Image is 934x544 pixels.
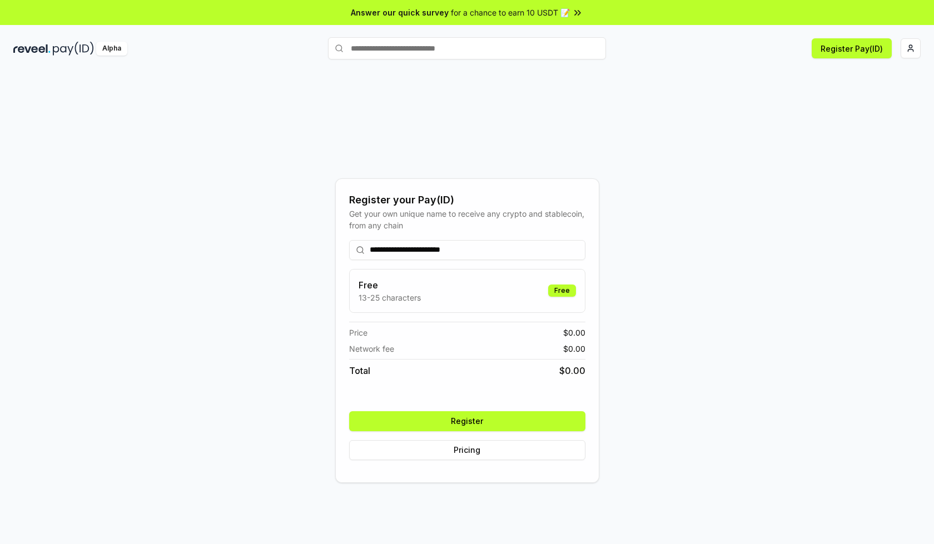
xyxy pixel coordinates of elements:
span: Network fee [349,343,394,355]
span: Answer our quick survey [351,7,449,18]
div: Free [548,285,576,297]
p: 13-25 characters [359,292,421,303]
span: $ 0.00 [559,364,585,377]
span: $ 0.00 [563,343,585,355]
span: for a chance to earn 10 USDT 📝 [451,7,570,18]
button: Register Pay(ID) [812,38,892,58]
div: Get your own unique name to receive any crypto and stablecoin, from any chain [349,208,585,231]
h3: Free [359,278,421,292]
div: Alpha [96,42,127,56]
img: pay_id [53,42,94,56]
button: Pricing [349,440,585,460]
span: Total [349,364,370,377]
div: Register your Pay(ID) [349,192,585,208]
span: Price [349,327,367,338]
button: Register [349,411,585,431]
span: $ 0.00 [563,327,585,338]
img: reveel_dark [13,42,51,56]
